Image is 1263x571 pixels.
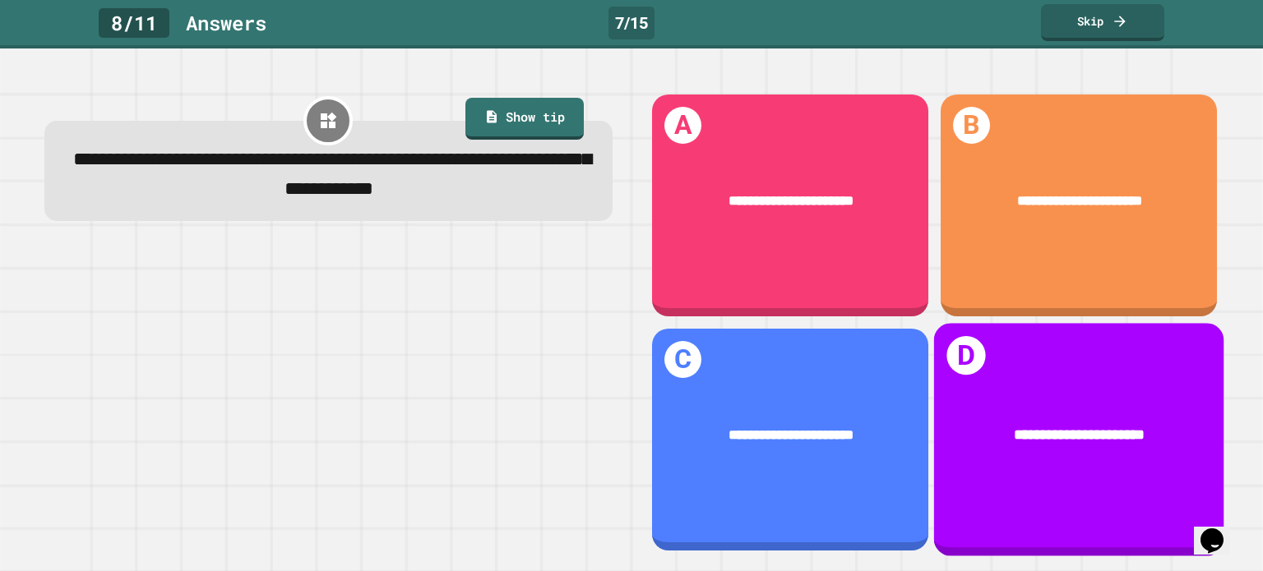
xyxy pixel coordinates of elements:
[953,107,990,144] h1: B
[1194,505,1247,555] iframe: chat widget
[947,336,986,375] h1: D
[1041,4,1164,41] a: Skip
[99,8,169,38] div: 8 / 11
[664,341,701,378] h1: C
[664,107,701,144] h1: A
[465,98,584,140] a: Show tip
[186,8,266,38] div: Answer s
[608,7,655,39] div: 7 / 15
